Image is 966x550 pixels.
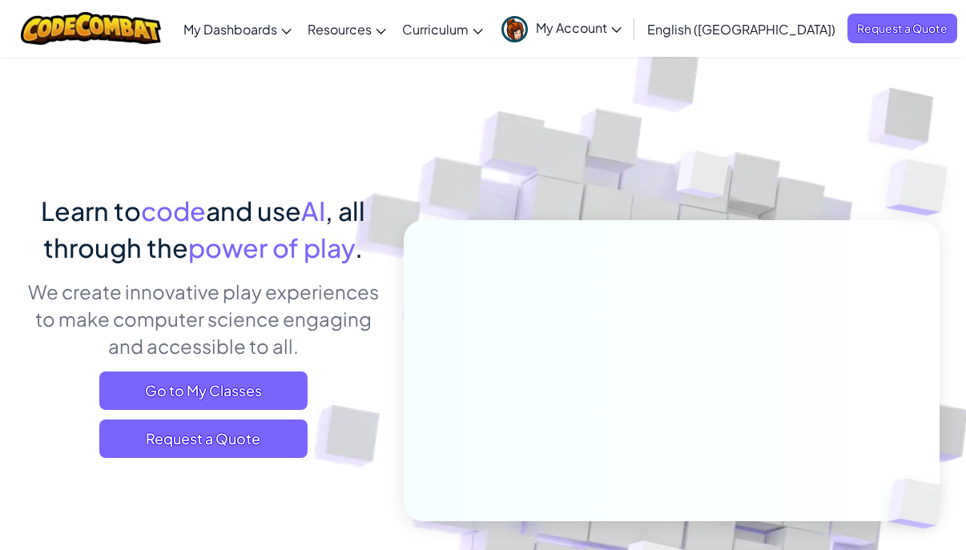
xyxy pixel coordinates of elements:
[99,371,308,410] a: Go to My Classes
[188,231,355,263] span: power of play
[647,21,835,38] span: English ([GEOGRAPHIC_DATA])
[175,7,300,50] a: My Dashboards
[141,195,206,227] span: code
[639,7,843,50] a: English ([GEOGRAPHIC_DATA])
[493,3,630,54] a: My Account
[99,420,308,458] a: Request a Quote
[646,119,762,239] img: Overlap cubes
[355,231,363,263] span: .
[206,195,301,227] span: and use
[536,19,622,36] span: My Account
[501,16,528,42] img: avatar
[21,12,161,45] img: CodeCombat logo
[301,195,325,227] span: AI
[26,278,380,359] p: We create innovative play experiences to make computer science engaging and accessible to all.
[308,21,372,38] span: Resources
[847,14,957,43] a: Request a Quote
[402,21,469,38] span: Curriculum
[394,7,491,50] a: Curriculum
[300,7,394,50] a: Resources
[41,195,141,227] span: Learn to
[183,21,277,38] span: My Dashboards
